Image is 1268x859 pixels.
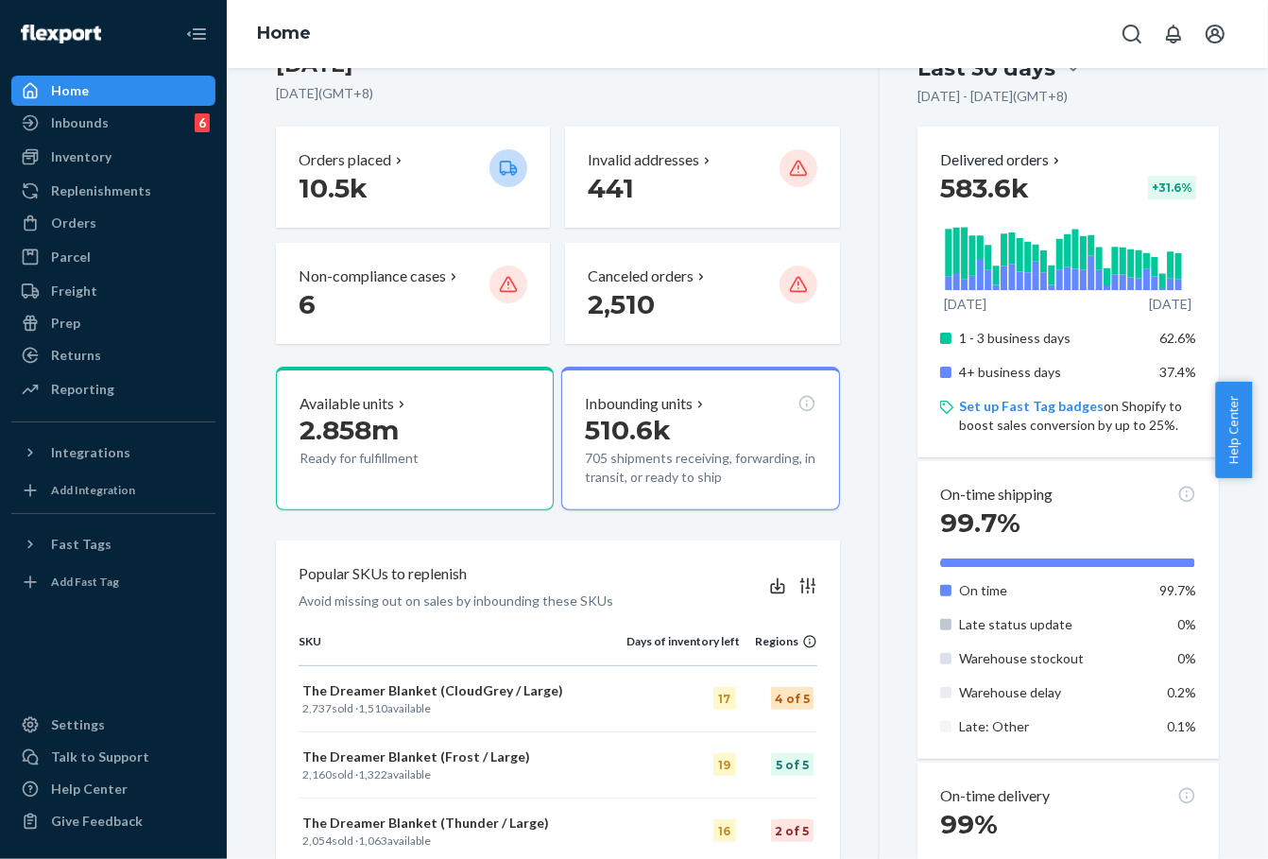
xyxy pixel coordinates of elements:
div: + 31.6 % [1148,176,1196,199]
p: On time [959,581,1145,600]
span: 0% [1177,650,1196,666]
div: 5 of 5 [771,753,814,776]
span: 10.5k [299,172,368,204]
span: 583.6k [940,172,1029,204]
button: Inbounding units510.6k705 shipments receiving, forwarding, in transit, or ready to ship [561,367,839,510]
div: Add Fast Tag [51,574,119,590]
p: [DATE] [944,295,986,314]
p: [DATE] ( GMT+8 ) [276,84,840,103]
button: Open account menu [1196,15,1234,53]
span: 1,510 [358,701,387,715]
span: 2,510 [588,288,655,320]
button: Give Feedback [11,806,215,836]
a: Parcel [11,242,215,272]
p: Available units [300,393,394,415]
p: sold · available [302,833,623,849]
a: Inbounds6 [11,108,215,138]
div: 6 [195,113,210,132]
ol: breadcrumbs [242,7,326,61]
button: Orders placed 10.5k [276,127,550,228]
a: Orders [11,208,215,238]
span: 2,160 [302,767,332,782]
a: Reporting [11,374,215,404]
p: Avoid missing out on sales by inbounding these SKUs [299,592,613,610]
div: Replenishments [51,181,151,200]
p: The Dreamer Blanket (CloudGrey / Large) [302,681,623,700]
button: Open notifications [1155,15,1192,53]
p: sold · available [302,766,623,782]
span: 0.2% [1167,684,1196,700]
div: Prep [51,314,80,333]
div: Home [51,81,89,100]
div: Inbounds [51,113,109,132]
p: 705 shipments receiving, forwarding, in transit, or ready to ship [585,449,815,487]
a: Freight [11,276,215,306]
p: on Shopify to boost sales conversion by up to 25%. [959,397,1196,435]
img: Flexport logo [21,25,101,43]
p: Orders placed [299,149,391,171]
div: Inventory [51,147,111,166]
a: Inventory [11,142,215,172]
span: 0% [1177,616,1196,632]
span: 37.4% [1159,364,1196,380]
div: 2 of 5 [771,819,814,842]
p: 1 - 3 business days [959,329,1145,348]
div: Reporting [51,380,114,399]
p: 4+ business days [959,363,1145,382]
div: Integrations [51,443,130,462]
p: Non-compliance cases [299,266,446,287]
div: Talk to Support [51,747,149,766]
button: Canceled orders 2,510 [565,243,839,344]
span: 2,737 [302,701,332,715]
a: Settings [11,710,215,740]
span: 2.858m [300,414,399,446]
a: Add Fast Tag [11,567,215,597]
p: sold · available [302,700,623,716]
a: Returns [11,340,215,370]
div: Add Integration [51,482,135,498]
div: Orders [51,214,96,232]
p: Warehouse delay [959,683,1145,702]
p: Late: Other [959,717,1145,736]
div: 19 [713,753,736,776]
span: 510.6k [585,414,671,446]
th: SKU [299,633,626,665]
span: 441 [588,172,634,204]
button: Integrations [11,438,215,468]
button: Close Navigation [178,15,215,53]
div: Regions [740,633,817,649]
div: Give Feedback [51,812,143,831]
span: 0.1% [1167,718,1196,734]
button: Non-compliance cases 6 [276,243,550,344]
div: Freight [51,282,97,301]
p: Ready for fulfillment [300,449,474,468]
div: Help Center [51,780,128,799]
span: 99.7% [1159,582,1196,598]
span: 1,063 [358,833,387,848]
a: Home [257,23,311,43]
p: Popular SKUs to replenish [299,563,467,585]
button: Invalid addresses 441 [565,127,839,228]
span: 6 [299,288,316,320]
button: Available units2.858mReady for fulfillment [276,367,554,510]
span: 1,322 [358,767,387,782]
p: On-time delivery [940,785,1050,807]
p: Late status update [959,615,1145,634]
span: 99% [940,808,998,840]
p: Invalid addresses [588,149,699,171]
button: Help Center [1215,382,1252,478]
button: Open Search Box [1113,15,1151,53]
div: Parcel [51,248,91,266]
p: The Dreamer Blanket (Thunder / Large) [302,814,623,833]
p: On-time shipping [940,484,1053,506]
a: Talk to Support [11,742,215,772]
button: Delivered orders [940,149,1064,171]
p: Inbounding units [585,393,693,415]
div: Last 30 days [917,54,1055,83]
span: 99.7% [940,507,1020,539]
div: Fast Tags [51,535,111,554]
p: Canceled orders [588,266,694,287]
a: Prep [11,308,215,338]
